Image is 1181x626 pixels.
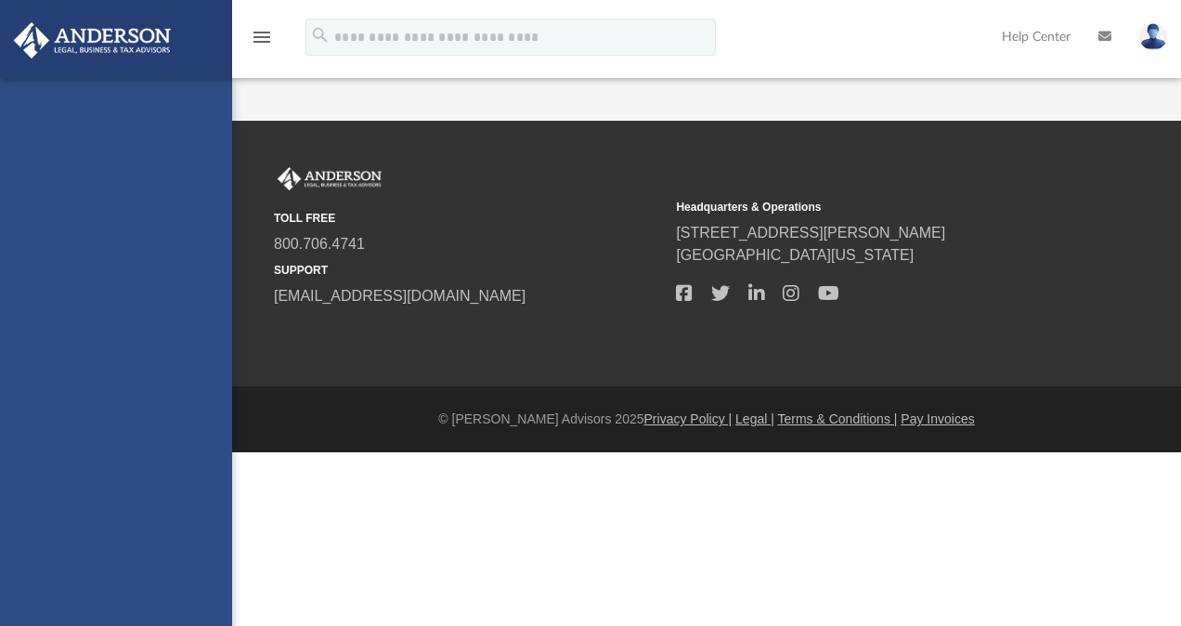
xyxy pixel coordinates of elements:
[901,411,974,426] a: Pay Invoices
[8,22,176,59] img: Anderson Advisors Platinum Portal
[274,210,663,227] small: TOLL FREE
[735,411,774,426] a: Legal |
[274,262,663,279] small: SUPPORT
[251,35,273,48] a: menu
[232,410,1181,429] div: © [PERSON_NAME] Advisors 2025
[676,199,1065,215] small: Headquarters & Operations
[274,236,365,252] a: 800.706.4741
[274,167,385,191] img: Anderson Advisors Platinum Portal
[1139,23,1167,50] img: User Pic
[676,225,945,241] a: [STREET_ADDRESS][PERSON_NAME]
[310,25,331,46] i: search
[274,288,526,304] a: [EMAIL_ADDRESS][DOMAIN_NAME]
[676,247,914,263] a: [GEOGRAPHIC_DATA][US_STATE]
[644,411,733,426] a: Privacy Policy |
[251,26,273,48] i: menu
[778,411,898,426] a: Terms & Conditions |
